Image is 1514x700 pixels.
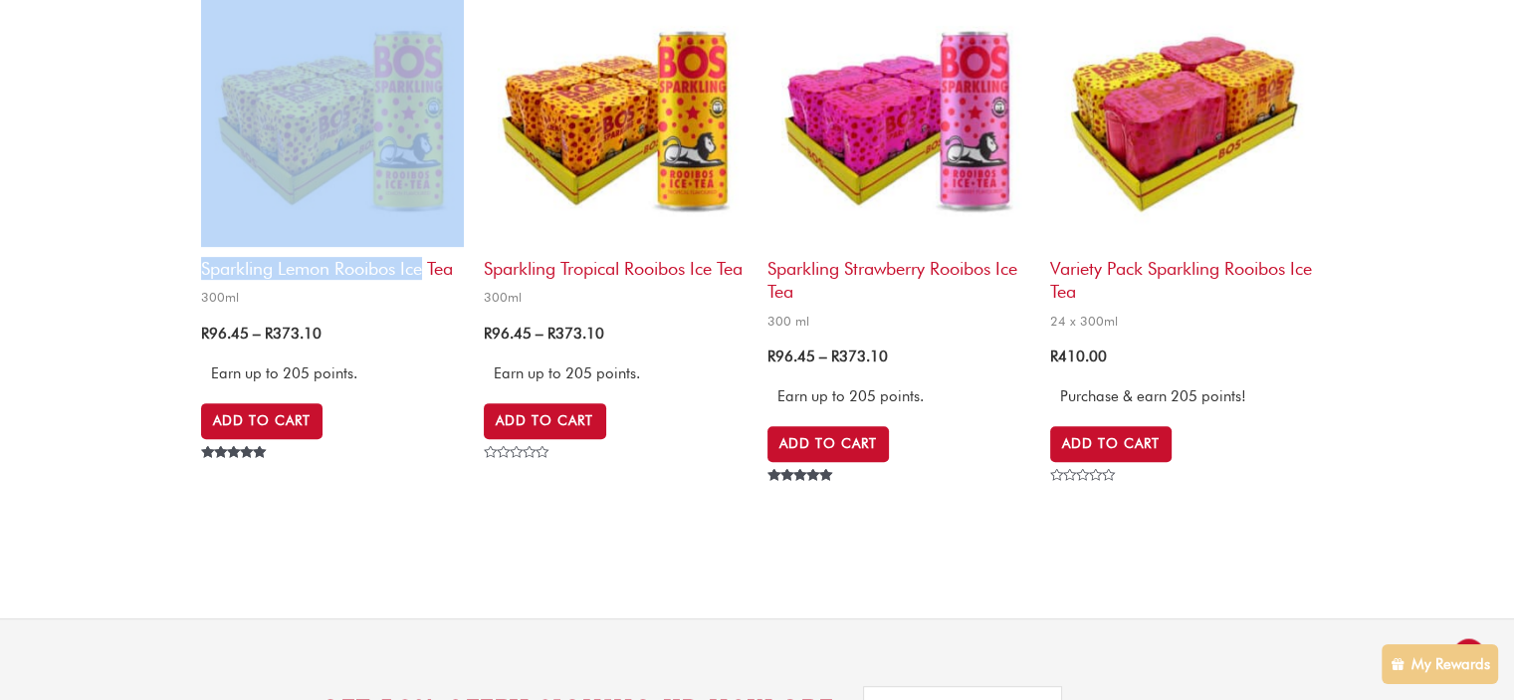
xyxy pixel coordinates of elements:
[547,325,604,343] bdi: 373.10
[1411,652,1490,676] p: My Rewards
[767,469,836,527] span: Rated out of 5
[767,426,889,462] a: Select options for “Sparkling Strawberry Rooibos Ice Tea”
[201,247,464,280] h2: Sparkling Lemon Rooibos Ice Tea
[201,351,464,396] span: Earn up to 205 points.
[767,348,815,365] bdi: 96.45
[265,325,273,343] span: R
[1050,374,1313,419] span: Purchase & earn 205 points!
[819,348,827,365] span: –
[484,247,747,280] h2: Sparkling Tropical Rooibos Ice Tea
[767,374,1030,419] span: Earn up to 205 points.
[484,289,747,306] span: 300ml
[547,325,555,343] span: R
[484,325,532,343] bdi: 96.45
[767,348,775,365] span: R
[201,325,249,343] bdi: 96.45
[484,325,492,343] span: R
[201,403,323,439] a: Select options for “Sparkling Lemon Rooibos Ice Tea”
[484,351,747,396] span: Earn up to 205 points.
[767,247,1030,304] h2: Sparkling Strawberry Rooibos Ice Tea
[831,348,839,365] span: R
[1050,348,1058,365] span: R
[767,313,1030,330] span: 300 ml
[484,403,605,439] a: Select options for “Sparkling Tropical Rooibos Ice Tea”
[831,348,888,365] bdi: 373.10
[1050,426,1172,462] a: Add to cart: “Variety Pack Sparkling Rooibos Ice Tea”
[1050,348,1107,365] bdi: 410.00
[1050,247,1313,304] h2: Variety Pack Sparkling Rooibos Ice Tea
[201,325,209,343] span: R
[253,325,261,343] span: –
[536,325,543,343] span: –
[1050,313,1313,330] span: 24 x 300ml
[201,446,270,504] span: Rated out of 5
[201,289,464,306] span: 300ml
[265,325,322,343] bdi: 373.10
